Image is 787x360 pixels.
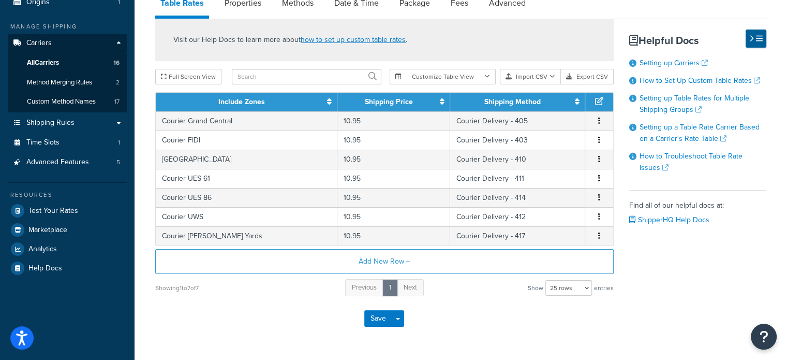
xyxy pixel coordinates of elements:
a: Setting up a Table Rate Carrier Based on a Carrier's Rate Table [640,122,760,144]
li: Advanced Features [8,153,127,172]
div: Showing 1 to 7 of 7 [155,281,199,295]
td: Courier Delivery - 417 [450,226,585,246]
span: Next [404,282,417,292]
button: Customize Table View [390,69,496,84]
div: Manage Shipping [8,22,127,31]
button: Add New Row + [155,249,614,274]
a: Test Your Rates [8,201,127,220]
a: Analytics [8,240,127,258]
a: Advanced Features5 [8,153,127,172]
button: Hide Help Docs [746,30,766,48]
span: Analytics [28,245,57,254]
div: Resources [8,191,127,199]
td: Courier UES 86 [156,188,337,207]
span: Shipping Rules [26,119,75,127]
a: Marketplace [8,221,127,239]
span: entries [594,281,614,295]
a: Include Zones [218,96,265,107]
span: Time Slots [26,138,60,147]
td: 10.95 [337,226,450,246]
td: 10.95 [337,131,450,150]
a: Method Merging Rules2 [8,73,127,92]
a: Setting up Table Rates for Multiple Shipping Groups [640,93,749,115]
h3: Helpful Docs [629,35,766,46]
span: Custom Method Names [27,97,96,106]
a: 1 [382,279,398,296]
a: How to Set Up Custom Table Rates [640,75,760,86]
a: Carriers [8,34,127,53]
a: ShipperHQ Help Docs [629,214,709,225]
button: Full Screen View [155,69,221,84]
td: Courier Delivery - 414 [450,188,585,207]
a: Shipping Price [365,96,413,107]
td: 10.95 [337,111,450,131]
td: Courier Delivery - 411 [450,169,585,188]
td: Courier FIDI [156,131,337,150]
span: 16 [113,59,120,67]
td: 10.95 [337,169,450,188]
a: Shipping Method [484,96,541,107]
span: 17 [114,97,120,106]
span: Test Your Rates [28,207,78,215]
span: 5 [116,158,120,167]
li: Custom Method Names [8,92,127,111]
span: Previous [352,282,377,292]
li: Carriers [8,34,127,112]
a: Next [397,279,424,296]
button: Open Resource Center [751,324,777,350]
span: All Carriers [27,59,59,67]
a: Custom Method Names17 [8,92,127,111]
a: How to Troubleshoot Table Rate Issues [640,151,743,173]
a: Previous [345,279,383,296]
p: Visit our Help Docs to learn more about . [173,34,407,46]
td: Courier Delivery - 410 [450,150,585,169]
div: Find all of our helpful docs at: [629,190,766,227]
td: Courier Delivery - 403 [450,131,585,150]
span: Show [528,281,543,295]
a: Setting up Carriers [640,57,708,68]
a: Shipping Rules [8,113,127,133]
a: how to set up custom table rates [301,34,406,45]
td: 10.95 [337,188,450,207]
span: 2 [116,78,120,87]
td: Courier Delivery - 405 [450,111,585,131]
td: 10.95 [337,150,450,169]
td: Courier Grand Central [156,111,337,131]
td: [GEOGRAPHIC_DATA] [156,150,337,169]
td: Courier [PERSON_NAME] Yards [156,226,337,246]
input: Search [232,69,381,84]
td: Courier UWS [156,207,337,226]
li: Time Slots [8,133,127,152]
span: Marketplace [28,226,67,235]
li: Method Merging Rules [8,73,127,92]
td: Courier UES 61 [156,169,337,188]
span: Carriers [26,39,52,48]
a: Time Slots1 [8,133,127,152]
a: Help Docs [8,259,127,278]
button: Import CSV [500,69,561,84]
button: Export CSV [561,69,614,84]
a: AllCarriers16 [8,53,127,73]
span: Advanced Features [26,158,89,167]
span: Help Docs [28,264,62,273]
td: 10.95 [337,207,450,226]
span: Method Merging Rules [27,78,92,87]
span: 1 [118,138,120,147]
button: Save [364,310,392,327]
td: Courier Delivery - 412 [450,207,585,226]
